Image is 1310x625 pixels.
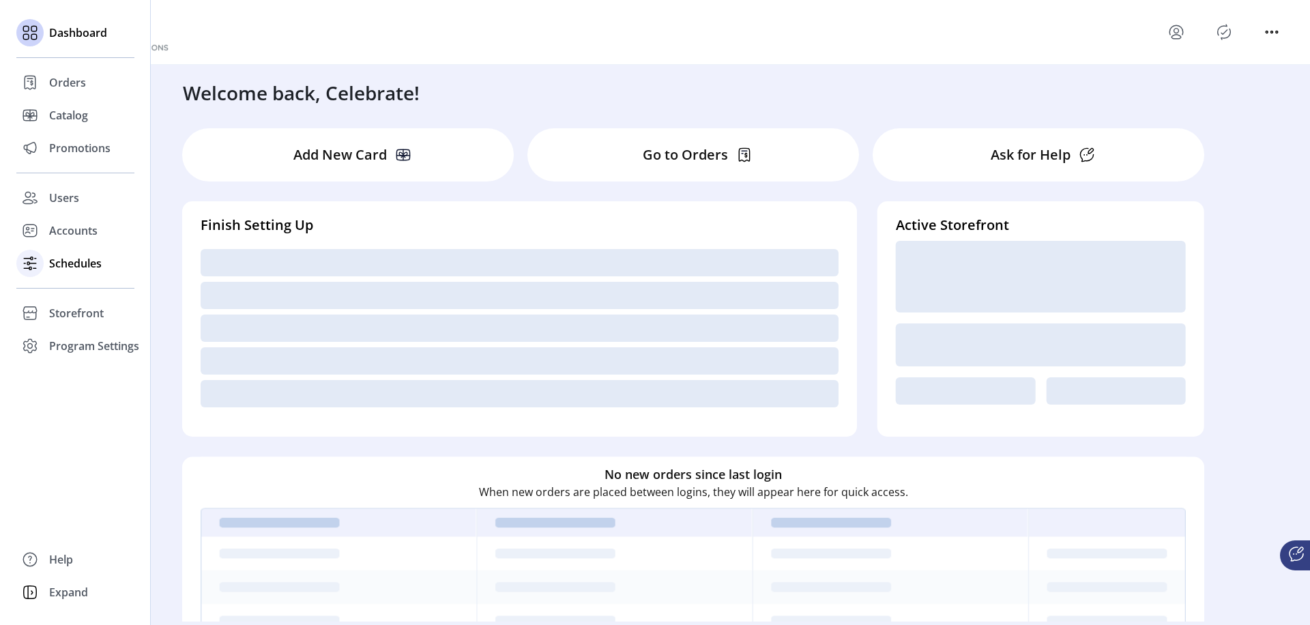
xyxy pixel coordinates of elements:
p: Ask for Help [991,145,1071,165]
h3: Welcome back, Celebrate! [183,78,420,107]
h4: Active Storefront [896,215,1186,235]
span: Orders [49,74,86,91]
span: Help [49,551,73,568]
span: Promotions [49,140,111,156]
span: Expand [49,584,88,600]
button: menu [1165,21,1187,43]
h6: No new orders since last login [605,465,782,484]
p: Add New Card [293,145,387,165]
button: Publisher Panel [1213,21,1235,43]
span: Program Settings [49,338,139,354]
span: Users [49,190,79,206]
span: Catalog [49,107,88,123]
h4: Finish Setting Up [201,215,839,235]
span: Dashboard [49,25,107,41]
span: Storefront [49,305,104,321]
p: Go to Orders [643,145,728,165]
button: menu [1261,21,1283,43]
span: Accounts [49,222,98,239]
p: When new orders are placed between logins, they will appear here for quick access. [479,484,908,500]
span: Schedules [49,255,102,272]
